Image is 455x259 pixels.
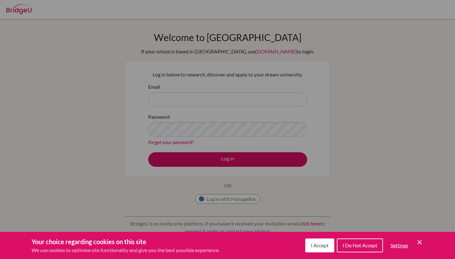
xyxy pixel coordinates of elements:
h3: Your choice regarding cookies on this site [32,237,220,246]
span: I Accept [311,242,329,248]
span: I Do Not Accept [343,242,377,248]
p: We use cookies to optimise site functionality and give you the best possible experience. [32,246,220,254]
span: Settings [391,242,408,248]
button: I Accept [305,238,334,252]
button: I Do Not Accept [337,238,383,252]
button: Settings [385,239,413,252]
button: Save and close [416,238,423,246]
